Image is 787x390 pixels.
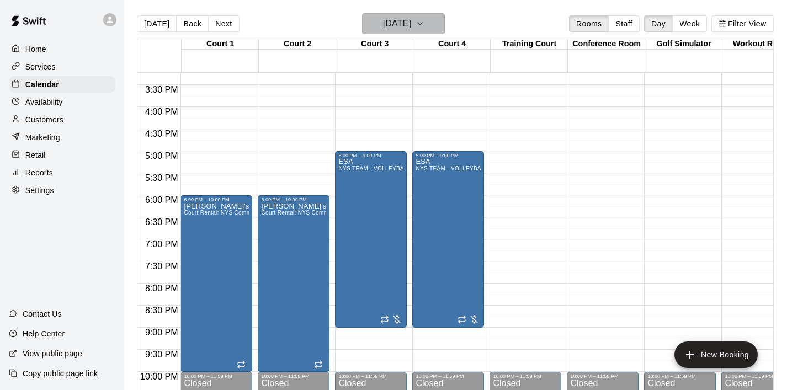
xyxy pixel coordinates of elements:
h6: [DATE] [383,16,411,31]
button: Filter View [711,15,773,32]
span: 5:00 PM [142,151,181,161]
p: Reports [25,167,53,178]
button: Week [672,15,707,32]
button: [DATE] [362,13,445,34]
div: Court 4 [413,39,491,50]
button: Rooms [569,15,609,32]
div: 10:00 PM – 11:59 PM [184,373,249,379]
div: Court 3 [336,39,413,50]
a: Availability [9,94,115,110]
span: Recurring event [458,315,466,324]
a: Settings [9,182,115,199]
p: Retail [25,149,46,161]
span: 9:00 PM [142,328,181,337]
span: 6:30 PM [142,217,181,227]
a: Services [9,58,115,75]
div: 6:00 PM – 10:00 PM [261,197,326,202]
span: 7:30 PM [142,261,181,271]
p: Settings [25,185,54,196]
div: 10:00 PM – 11:59 PM [570,373,635,379]
button: add [674,341,758,368]
span: 4:30 PM [142,129,181,138]
span: 8:00 PM [142,284,181,293]
a: Retail [9,147,115,163]
div: Training Court [491,39,568,50]
a: Marketing [9,129,115,146]
button: Back [176,15,209,32]
a: Customers [9,111,115,128]
p: Contact Us [23,308,62,319]
span: Recurring event [314,360,323,369]
div: Conference Room [568,39,645,50]
span: Court Rental: NYS Community Club / League Volleyball (After 3 pm) [184,210,362,216]
button: Staff [608,15,640,32]
div: 6:00 PM – 10:00 PM [184,197,249,202]
button: [DATE] [137,15,177,32]
a: Home [9,41,115,57]
p: Customers [25,114,63,125]
p: Availability [25,97,63,108]
span: 4:00 PM [142,107,181,116]
a: Reports [9,164,115,181]
span: Recurring event [380,315,389,324]
div: Court 1 [182,39,259,50]
span: 10:00 PM [137,372,180,381]
p: Services [25,61,56,72]
div: 10:00 PM – 11:59 PM [416,373,481,379]
p: Copy public page link [23,368,98,379]
button: Next [208,15,239,32]
span: 9:30 PM [142,350,181,359]
p: View public page [23,348,82,359]
div: 6:00 PM – 10:00 PM: GINA's League - Jennifer Leifer [258,195,329,372]
span: NYS TEAM - VOLLEYBALL (After 3 pm) [416,165,520,172]
div: 10:00 PM – 11:59 PM [647,373,712,379]
span: 3:30 PM [142,85,181,94]
span: 6:00 PM [142,195,181,205]
div: Court 2 [259,39,336,50]
span: Court Rental: NYS Community Club / League Volleyball (After 3 pm) [261,210,439,216]
span: 7:00 PM [142,239,181,249]
span: 5:30 PM [142,173,181,183]
div: 6:00 PM – 10:00 PM: GINA's League - Jennifer Leifer [180,195,252,372]
div: 10:00 PM – 11:59 PM [493,373,558,379]
p: Marketing [25,132,60,143]
div: Golf Simulator [645,39,722,50]
div: 10:00 PM – 11:59 PM [261,373,326,379]
button: Day [644,15,673,32]
span: Recurring event [237,360,246,369]
p: Help Center [23,328,65,339]
div: 5:00 PM – 9:00 PM [338,153,403,158]
p: Home [25,44,46,55]
div: 5:00 PM – 9:00 PM: ESA [335,151,407,328]
p: Calendar [25,79,59,90]
div: 10:00 PM – 11:59 PM [338,373,403,379]
span: NYS TEAM - VOLLEYBALL (After 3 pm) [338,165,443,172]
div: 5:00 PM – 9:00 PM [416,153,481,158]
a: Calendar [9,76,115,93]
span: 8:30 PM [142,306,181,315]
div: 5:00 PM – 9:00 PM: ESA [412,151,484,328]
